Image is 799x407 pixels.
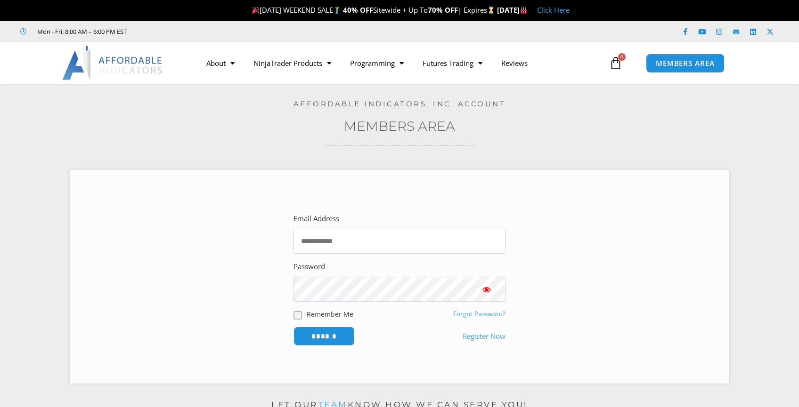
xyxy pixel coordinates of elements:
[453,310,505,318] a: Forgot Password?
[341,52,413,74] a: Programming
[294,260,325,273] label: Password
[140,27,281,36] iframe: Customer reviews powered by Trustpilot
[537,5,570,15] a: Click Here
[646,54,725,73] a: MEMBERS AREA
[618,53,626,61] span: 0
[595,49,636,77] a: 0
[492,52,537,74] a: Reviews
[520,7,527,14] img: 🏭
[488,7,495,14] img: ⌛
[197,52,244,74] a: About
[250,5,497,15] span: [DATE] WEEKEND SALE Sitewide + Up To | Expires
[35,26,127,37] span: Mon - Fri: 8:00 AM – 6:00 PM EST
[244,52,341,74] a: NinjaTrader Products
[656,60,715,67] span: MEMBERS AREA
[307,309,353,319] label: Remember Me
[252,7,259,14] img: 🎉
[334,7,341,14] img: 🏌️‍♂️
[344,118,455,134] a: Members Area
[497,5,528,15] strong: [DATE]
[197,52,607,74] nav: Menu
[413,52,492,74] a: Futures Trading
[468,277,505,302] button: Show password
[62,46,163,80] img: LogoAI | Affordable Indicators – NinjaTrader
[294,99,506,108] a: Affordable Indicators, Inc. Account
[294,212,339,225] label: Email Address
[343,5,373,15] strong: 40% OFF
[463,330,505,343] a: Register Now
[428,5,458,15] strong: 70% OFF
